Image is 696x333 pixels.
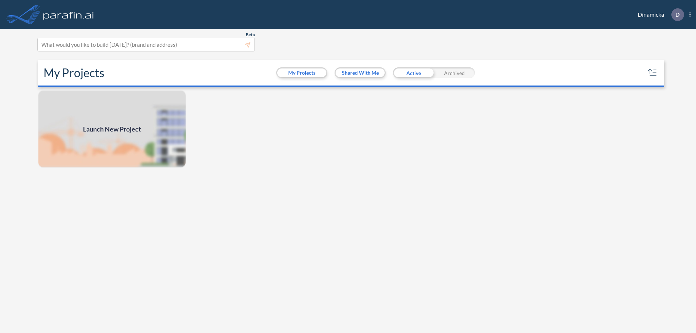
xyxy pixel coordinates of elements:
[675,11,680,18] p: D
[38,90,186,168] a: Launch New Project
[246,32,255,38] span: Beta
[42,7,95,22] img: logo
[393,67,434,78] div: Active
[627,8,691,21] div: Dinamicka
[336,68,385,77] button: Shared With Me
[83,124,141,134] span: Launch New Project
[277,68,326,77] button: My Projects
[43,66,104,80] h2: My Projects
[434,67,475,78] div: Archived
[647,67,658,79] button: sort
[38,90,186,168] img: add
